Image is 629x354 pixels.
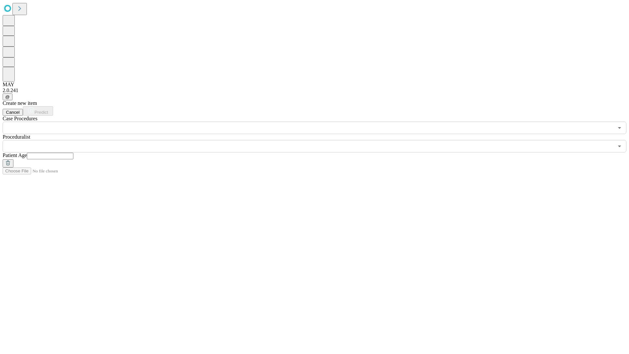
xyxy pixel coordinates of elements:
[615,123,624,132] button: Open
[3,152,27,158] span: Patient Age
[3,93,12,100] button: @
[3,109,23,116] button: Cancel
[5,94,10,99] span: @
[23,106,53,116] button: Predict
[34,110,48,115] span: Predict
[3,134,30,140] span: Proceduralist
[3,82,626,88] div: MAY
[3,116,37,121] span: Scheduled Procedure
[3,88,626,93] div: 2.0.241
[615,142,624,151] button: Open
[3,100,37,106] span: Create new item
[6,110,20,115] span: Cancel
